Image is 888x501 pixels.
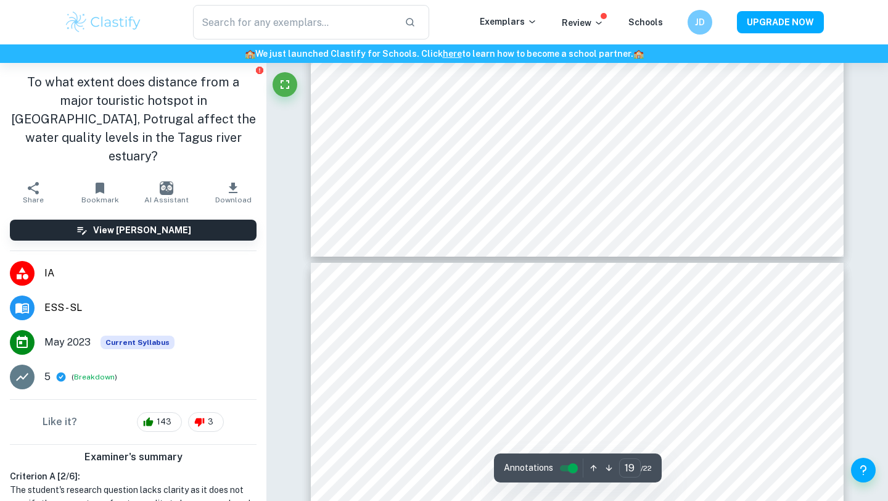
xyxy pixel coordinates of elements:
[200,175,266,210] button: Download
[160,181,173,195] img: AI Assistant
[81,196,119,204] span: Bookmark
[133,175,200,210] button: AI Assistant
[72,371,117,383] span: ( )
[245,49,255,59] span: 🏫
[628,17,663,27] a: Schools
[504,462,553,474] span: Annotations
[188,412,224,432] div: 3
[43,415,77,429] h6: Like it?
[562,16,604,30] p: Review
[67,175,133,210] button: Bookmark
[5,450,261,465] h6: Examiner's summary
[10,73,257,165] h1: To what extent does distance from a major touristic hotspot in [GEOGRAPHIC_DATA], Potrugal affect...
[44,370,51,384] p: 5
[201,416,220,428] span: 3
[10,220,257,241] button: View [PERSON_NAME]
[215,196,252,204] span: Download
[101,336,175,349] span: Current Syllabus
[688,10,712,35] button: JD
[137,412,182,432] div: 143
[93,223,191,237] h6: View [PERSON_NAME]
[144,196,189,204] span: AI Assistant
[193,5,395,39] input: Search for any exemplars...
[23,196,44,204] span: Share
[10,470,257,483] h6: Criterion A [ 2 / 6 ]:
[74,371,115,383] button: Breakdown
[273,72,297,97] button: Fullscreen
[737,11,824,33] button: UPGRADE NOW
[101,336,175,349] div: This exemplar is based on the current syllabus. Feel free to refer to it for inspiration/ideas wh...
[150,416,178,428] span: 143
[851,458,876,482] button: Help and Feedback
[480,15,537,28] p: Exemplars
[2,47,886,60] h6: We just launched Clastify for Schools. Click to learn how to become a school partner.
[64,10,142,35] img: Clastify logo
[443,49,462,59] a: here
[641,463,652,474] span: / 22
[44,300,257,315] span: ESS - SL
[255,65,264,75] button: Report issue
[44,266,257,281] span: IA
[693,15,707,29] h6: JD
[633,49,644,59] span: 🏫
[44,335,91,350] span: May 2023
